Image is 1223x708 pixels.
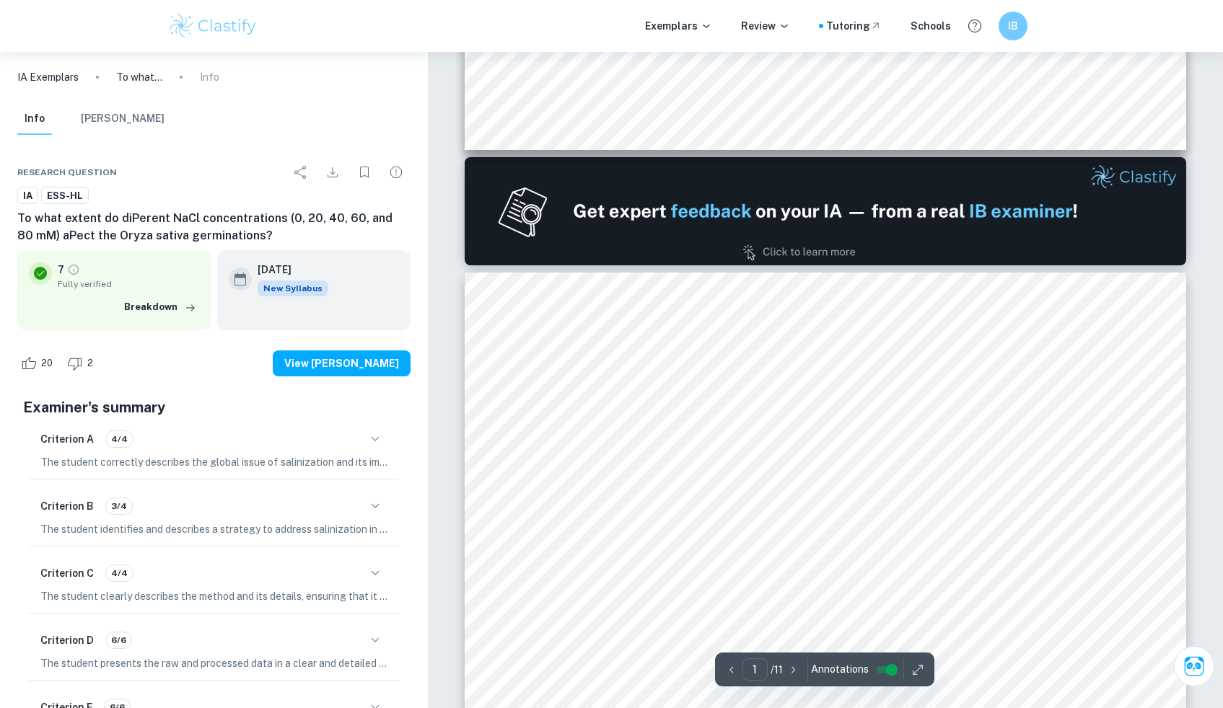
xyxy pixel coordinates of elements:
[999,12,1027,40] button: IB
[596,575,1100,590] span: Salinity on agricultural land can have two origins, which are primary and
[40,521,387,537] p: The student identifies and describes a strategy to address salinization in agriculture through th...
[79,356,101,371] span: 2
[552,407,1099,422] span: environmental challenges impacting agriculture worldwide. Salinization impacts billions
[552,550,748,565] span: Earth Observing System, 2021).
[58,262,64,278] p: 7
[58,278,200,291] span: Fully verified
[465,157,1186,265] img: Ad
[42,189,88,203] span: ESS-HL
[963,14,987,38] button: Help and Feedback
[81,103,165,135] button: [PERSON_NAME]
[552,448,1099,463] span: in agriculture-dependent regions (Earth Observing System, 2021; Zaman et al., 2018).
[67,263,80,276] a: Grade fully verified
[17,166,117,179] span: Research question
[552,596,1099,611] span: secondary salinity. Primary salinity is a natural phenomenon based on processes such
[167,12,259,40] img: Clastify logo
[120,296,200,318] button: Breakdown
[552,362,711,376] span: Background Information
[911,18,951,34] a: Schools
[286,158,315,187] div: Share
[116,69,162,85] p: To what extent do diPerent NaCl concentrations (0, 20, 40, 60, and 80 mM) aPect the Oryza sativa ...
[106,634,131,647] span: 6/6
[41,187,89,205] a: ESS-HL
[258,262,317,278] h6: [DATE]
[200,69,219,85] p: Info
[552,428,1099,442] span: of acres around the world and poses a risk to arable land sustainability and food security
[106,500,132,513] span: 3/4
[40,498,94,514] h6: Criterion B
[645,18,712,34] p: Exemplars
[63,352,101,375] div: Dislike
[1004,18,1021,34] h6: IB
[552,678,1141,692] span: ([PERSON_NAME], 2016; Earth Observing System, 2021). In general, both salinity categories
[771,662,783,678] p: / 11
[596,387,1100,402] span: Salinization is being recognized more and more as one of the most signiûcant
[826,18,882,34] a: Tutoring
[552,510,1099,524] span: regions. In these regions, indicators of salinization are often visible as soil surface salt
[552,490,1099,504] span: relevant global phenomenon that aPects soil health, especially in arid and semi-arid
[552,616,1099,631] span: as rock weathering and coastal winds. In contrast, secondary salinity is caused by
[40,565,94,581] h6: Criterion C
[552,637,1099,651] span: anthropogenic factors, including the use of saline water for irrigation, as well as over-
[23,397,405,418] h5: Examiner's summary
[318,158,347,187] div: Download
[17,187,38,205] a: IA
[258,280,328,296] span: New Syllabus
[17,352,61,375] div: Like
[40,588,387,604] p: The student clearly describes the method and its details, ensuring that it can be easily replicat...
[40,454,387,470] p: The student correctly describes the global issue of salinization and its impact on agriculture, p...
[1174,646,1214,686] button: Ask Clai
[18,189,38,203] span: IA
[17,69,79,85] a: IA Exemplars
[741,18,790,34] p: Review
[40,632,94,648] h6: Criterion D
[350,158,379,187] div: Bookmark
[106,567,133,580] span: 4/4
[40,655,387,671] p: The student presents the raw and processed data in a clear and detailed manner, ensuring that the...
[40,431,94,447] h6: Criterion A
[552,469,1099,483] span: Salinization3the accumulation of water-soluble salts, including dissolved salts3is a
[258,280,328,296] div: Starting from the May 2026 session, the ESS IA requirements have changed. We created this exempla...
[17,210,411,244] h6: To what extent do diPerent NaCl concentrations (0, 20, 40, 60, and 80 mM) aPect the Oryza sativa ...
[106,433,133,446] span: 4/4
[33,356,61,371] span: 20
[552,658,1099,672] span: fertilization that causes salt accumulation in soils and promotes soil salinization
[811,662,869,677] span: Annotations
[382,158,411,187] div: Report issue
[273,350,411,376] button: View [PERSON_NAME]
[17,103,52,135] button: Info
[552,530,1099,544] span: crystals and vegetation community changes toward salt-tolerant species (Du et al., 2023;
